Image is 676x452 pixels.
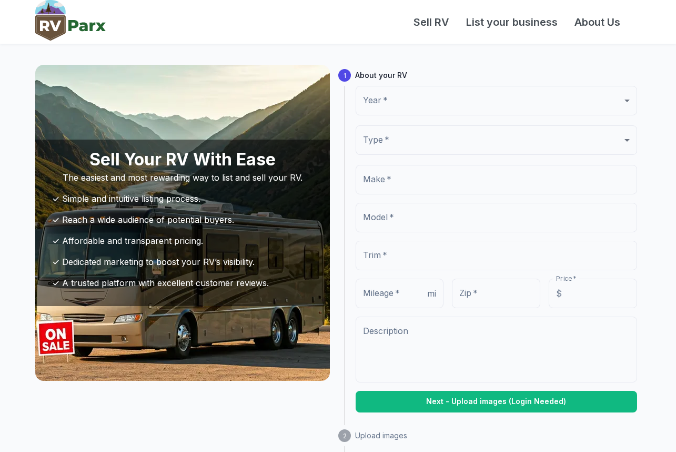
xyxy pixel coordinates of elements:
[44,148,321,171] h4: Sell Your RV With Ease
[44,171,321,184] p: The easiest and most rewarding way to list and sell your RV.
[44,272,321,293] li: ✓ A trusted platform with excellent customer reviews.
[355,430,641,441] span: Upload images
[44,251,321,272] li: ✓ Dedicated marketing to boost your RV’s visibility.
[44,230,321,251] li: ✓ Affordable and transparent pricing.
[44,188,321,209] li: ✓ Simple and intuitive listing process.
[44,209,321,230] li: ✓ Reach a wide audience of potential buyers.
[355,70,641,81] span: About your RV
[356,391,637,412] button: Next - Upload images (Login Needed)
[427,287,436,300] p: mi
[405,14,458,30] a: Sell RV
[458,14,566,30] a: List your business
[556,287,562,300] p: $
[342,431,346,439] text: 2
[566,14,629,30] a: About Us
[556,274,576,283] label: Price
[343,72,346,80] text: 1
